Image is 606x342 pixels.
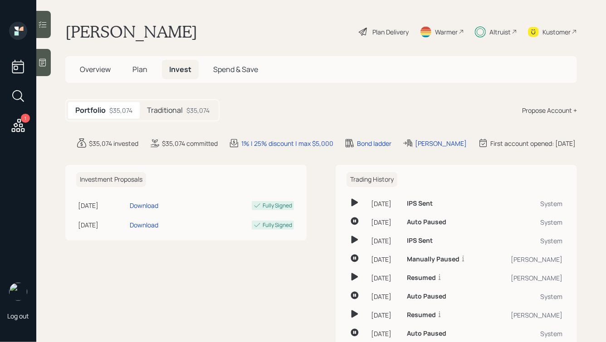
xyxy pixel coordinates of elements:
[407,330,446,337] h6: Auto Paused
[9,283,27,301] img: hunter_neumayer.jpg
[65,22,197,42] h1: [PERSON_NAME]
[522,106,577,115] div: Propose Account +
[494,273,562,283] div: [PERSON_NAME]
[109,106,132,115] div: $35,074
[263,202,292,210] div: Fully Signed
[80,64,111,74] span: Overview
[162,139,218,148] div: $35,074 committed
[371,255,400,264] div: [DATE]
[263,221,292,229] div: Fully Signed
[147,106,183,115] h5: Traditional
[542,27,571,37] div: Kustomer
[371,329,400,338] div: [DATE]
[130,201,158,210] div: Download
[371,273,400,283] div: [DATE]
[371,292,400,301] div: [DATE]
[407,293,446,300] h6: Auto Paused
[407,255,459,263] h6: Manually Paused
[130,220,158,230] div: Download
[371,217,400,227] div: [DATE]
[347,172,397,187] h6: Trading History
[407,311,436,319] h6: Resumed
[371,310,400,320] div: [DATE]
[494,329,562,338] div: System
[407,274,436,282] h6: Resumed
[78,220,126,230] div: [DATE]
[213,64,258,74] span: Spend & Save
[494,236,562,246] div: System
[169,64,191,74] span: Invest
[435,27,458,37] div: Warmer
[76,172,146,187] h6: Investment Proposals
[490,139,576,148] div: First account opened: [DATE]
[494,310,562,320] div: [PERSON_NAME]
[241,139,333,148] div: 1% | 25% discount | max $5,000
[7,312,29,320] div: Log out
[132,64,147,74] span: Plan
[371,236,400,246] div: [DATE]
[371,199,400,208] div: [DATE]
[494,255,562,264] div: [PERSON_NAME]
[89,139,138,148] div: $35,074 invested
[489,27,511,37] div: Altruist
[186,106,210,115] div: $35,074
[78,201,126,210] div: [DATE]
[21,114,30,123] div: 1
[494,217,562,227] div: System
[407,237,433,245] h6: IPS Sent
[494,199,562,208] div: System
[357,139,391,148] div: Bond ladder
[372,27,409,37] div: Plan Delivery
[494,292,562,301] div: System
[407,218,446,226] h6: Auto Paused
[415,139,467,148] div: [PERSON_NAME]
[407,200,433,207] h6: IPS Sent
[75,106,106,115] h5: Portfolio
